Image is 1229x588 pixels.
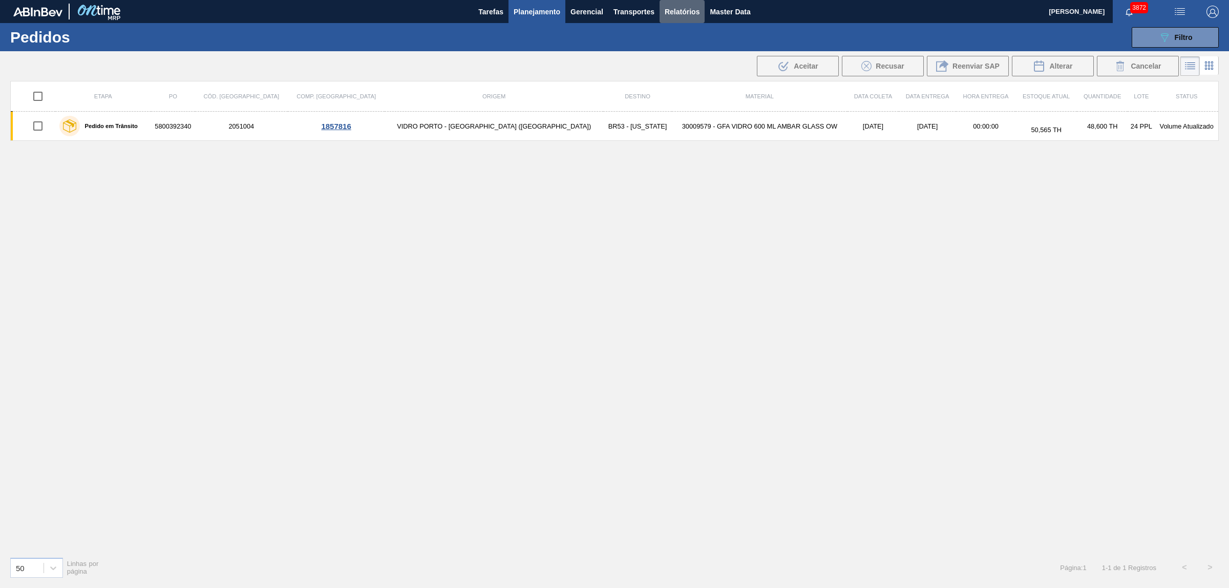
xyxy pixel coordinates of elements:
td: BR53 - [US_STATE] [603,112,672,141]
img: userActions [1174,6,1186,18]
span: 1 - 1 de 1 Registros [1102,564,1156,572]
button: > [1197,555,1223,580]
span: Tarefas [478,6,503,18]
span: Data coleta [854,93,893,99]
a: Pedido em Trânsito58003923402051004VIDRO PORTO - [GEOGRAPHIC_DATA] ([GEOGRAPHIC_DATA])BR53 - [US_... [11,112,1219,141]
div: Alterar Pedido [1012,56,1094,76]
div: Cancelar Pedidos em Massa [1097,56,1179,76]
td: VIDRO PORTO - [GEOGRAPHIC_DATA] ([GEOGRAPHIC_DATA]) [385,112,603,141]
button: < [1172,555,1197,580]
h1: Pedidos [10,31,168,43]
td: Volume Atualizado [1155,112,1218,141]
span: Alterar [1049,62,1072,70]
span: Etapa [94,93,112,99]
div: Reenviar SAP [927,56,1009,76]
div: Aceitar [757,56,839,76]
img: Logout [1206,6,1219,18]
button: Notificações [1113,5,1146,19]
span: 50,565 TH [1031,126,1062,134]
button: Alterar [1012,56,1094,76]
span: Relatórios [665,6,700,18]
div: Recusar [842,56,924,76]
span: Cód. [GEOGRAPHIC_DATA] [204,93,280,99]
span: Cancelar [1131,62,1161,70]
td: 48,600 TH [1077,112,1128,141]
img: TNhmsLtSVTkK8tSr43FrP2fwEKptu5GPRR3wAAAABJRU5ErkJggg== [13,7,62,16]
span: 3872 [1130,2,1148,13]
span: Comp. [GEOGRAPHIC_DATA] [296,93,376,99]
div: 50 [16,563,25,572]
span: Transportes [613,6,654,18]
span: Estoque atual [1023,93,1070,99]
span: Master Data [710,6,750,18]
td: 5800392340 [151,112,195,141]
span: Gerencial [570,6,603,18]
span: PO [169,93,177,99]
span: Data Entrega [906,93,949,99]
td: 30009579 - GFA VIDRO 600 ML AMBAR GLASS OW [672,112,847,141]
span: Reenviar SAP [952,62,1000,70]
span: Destino [625,93,650,99]
button: Cancelar [1097,56,1179,76]
td: [DATE] [899,112,956,141]
span: Origem [482,93,505,99]
div: Visão em Lista [1180,56,1200,76]
span: Quantidade [1084,93,1121,99]
button: Filtro [1132,27,1219,48]
span: Filtro [1175,33,1193,41]
div: Visão em Cards [1200,56,1219,76]
span: Aceitar [794,62,818,70]
td: 24 PPL [1128,112,1155,141]
div: 1857816 [289,122,383,131]
td: 2051004 [195,112,288,141]
span: Recusar [876,62,904,70]
td: 00:00:00 [956,112,1015,141]
span: Página : 1 [1060,564,1086,572]
label: Pedido em Trânsito [80,123,138,129]
span: Material [746,93,774,99]
td: [DATE] [847,112,899,141]
span: Status [1176,93,1197,99]
span: Planejamento [514,6,560,18]
span: Linhas por página [67,560,99,575]
span: Hora Entrega [963,93,1009,99]
span: Lote [1134,93,1149,99]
